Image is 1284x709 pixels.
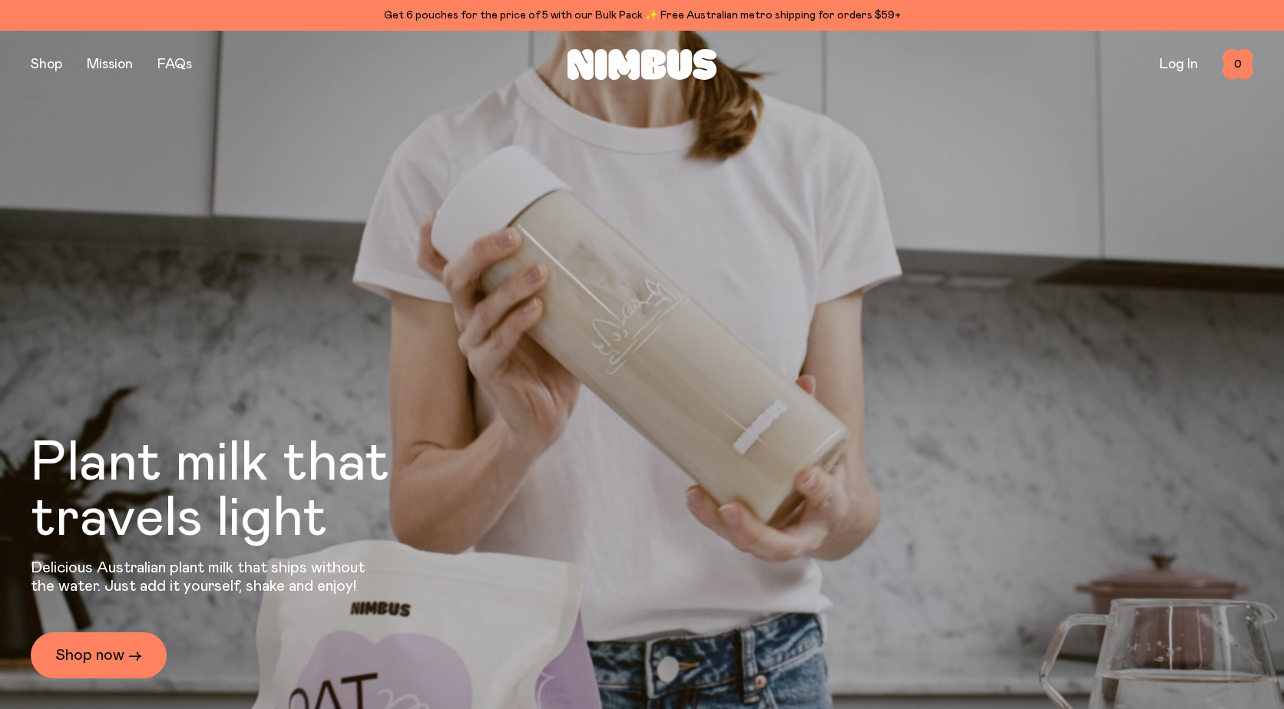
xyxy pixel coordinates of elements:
div: Get 6 pouches for the price of 5 with our Bulk Pack ✨ Free Australian metro shipping for orders $59+ [31,6,1253,25]
a: Mission [87,58,133,71]
a: Shop now → [31,632,167,678]
p: Delicious Australian plant milk that ships without the water. Just add it yourself, shake and enjoy! [31,559,375,595]
h1: Plant milk that travels light [31,436,473,546]
a: FAQs [157,58,192,71]
a: Log In [1160,58,1198,71]
button: 0 [1223,49,1253,80]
